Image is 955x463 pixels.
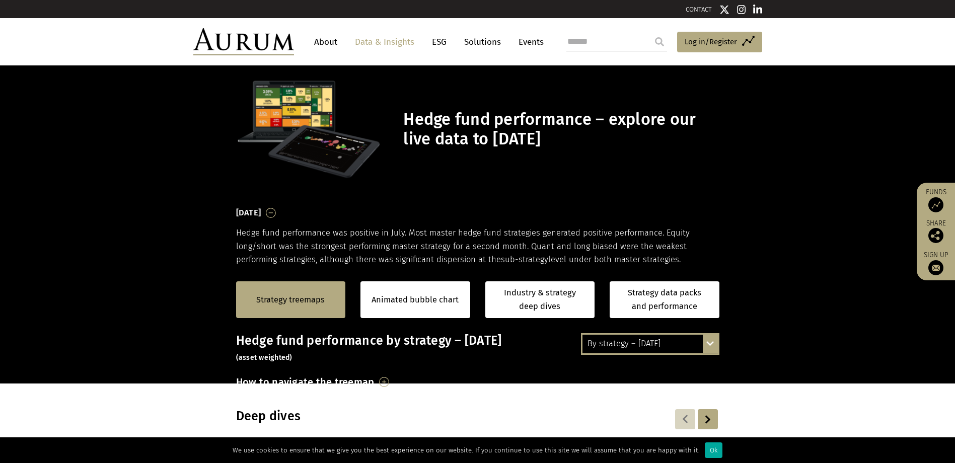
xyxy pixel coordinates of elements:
span: sub-strategy [501,255,548,264]
img: Twitter icon [719,5,729,15]
img: Instagram icon [737,5,746,15]
a: Strategy treemaps [256,293,325,306]
a: Events [513,33,544,51]
a: Strategy data packs and performance [610,281,719,318]
p: Hedge fund performance was positive in July. Most master hedge fund strategies generated positive... [236,226,719,266]
h3: How to navigate the treemap [236,373,375,391]
h1: Hedge fund performance – explore our live data to [DATE] [403,110,716,149]
a: About [309,33,342,51]
img: Sign up to our newsletter [928,260,943,275]
div: By strategy – [DATE] [582,335,718,353]
a: CONTACT [686,6,712,13]
img: Share this post [928,228,943,243]
div: Ok [705,442,722,458]
a: Data & Insights [350,33,419,51]
h3: Deep dives [236,409,590,424]
img: Access Funds [928,197,943,212]
a: Funds [922,188,950,212]
a: Industry & strategy deep dives [485,281,595,318]
img: Aurum [193,28,294,55]
div: Share [922,220,950,243]
a: ESG [427,33,452,51]
a: Sign up [922,251,950,275]
h3: Hedge fund performance by strategy – [DATE] [236,333,719,363]
small: (asset weighted) [236,353,292,362]
h3: [DATE] [236,205,261,220]
img: Linkedin icon [753,5,762,15]
input: Submit [649,32,670,52]
span: Log in/Register [685,36,737,48]
a: Log in/Register [677,32,762,53]
a: Animated bubble chart [372,293,459,306]
a: Solutions [459,33,506,51]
